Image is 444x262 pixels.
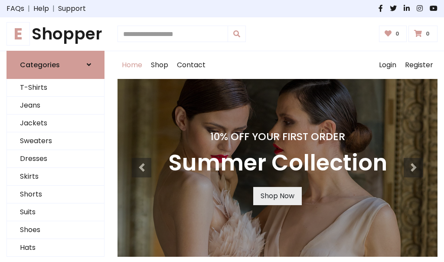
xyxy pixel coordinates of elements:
[168,131,387,143] h4: 10% Off Your First Order
[33,3,49,14] a: Help
[7,132,104,150] a: Sweaters
[401,51,437,79] a: Register
[24,3,33,14] span: |
[7,79,104,97] a: T-Shirts
[147,51,173,79] a: Shop
[49,3,58,14] span: |
[253,187,302,205] a: Shop Now
[58,3,86,14] a: Support
[7,186,104,203] a: Shorts
[375,51,401,79] a: Login
[7,24,104,44] h1: Shopper
[20,61,60,69] h6: Categories
[7,150,104,168] a: Dresses
[7,24,104,44] a: EShopper
[118,51,147,79] a: Home
[393,30,402,38] span: 0
[7,221,104,239] a: Shoes
[7,3,24,14] a: FAQs
[7,203,104,221] a: Suits
[7,97,104,115] a: Jeans
[173,51,210,79] a: Contact
[408,26,437,42] a: 0
[7,22,30,46] span: E
[168,150,387,177] h3: Summer Collection
[7,51,104,79] a: Categories
[424,30,432,38] span: 0
[7,239,104,257] a: Hats
[379,26,407,42] a: 0
[7,168,104,186] a: Skirts
[7,115,104,132] a: Jackets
